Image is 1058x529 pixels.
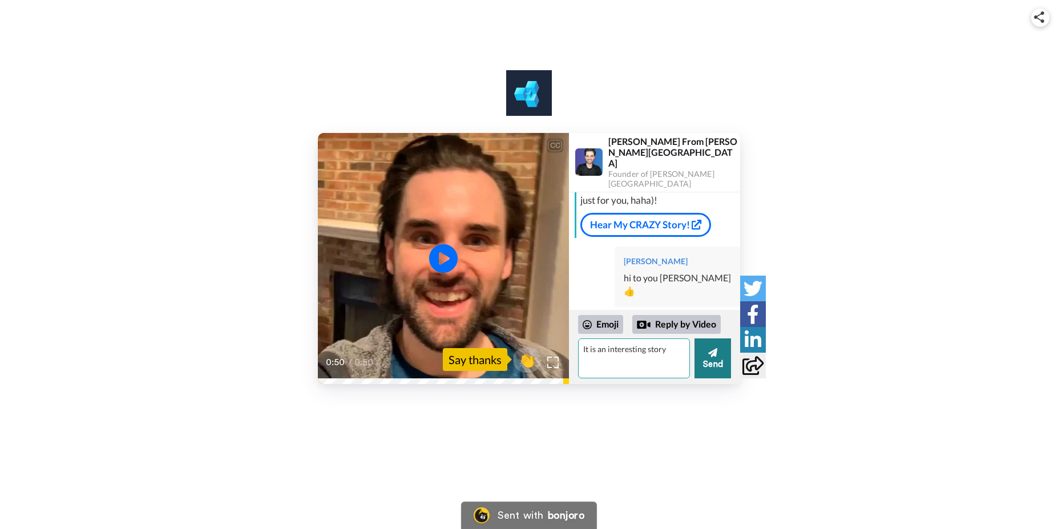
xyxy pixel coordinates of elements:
div: [PERSON_NAME] [624,256,731,267]
textarea: It is an interesting story [578,338,690,378]
img: ic_share.svg [1034,11,1044,23]
div: Say thanks [443,348,507,371]
div: CC [548,140,562,151]
button: 👏 [513,347,542,373]
span: / [348,356,352,369]
span: 👏 [513,350,542,369]
a: Hear My CRAZY Story! [580,213,711,237]
div: Reply by Video [637,318,651,332]
div: 👍 [624,285,731,298]
img: Full screen [547,357,559,368]
span: 0:50 [354,356,374,369]
button: Send [694,338,731,378]
div: [PERSON_NAME] From [PERSON_NAME][GEOGRAPHIC_DATA] [608,136,740,169]
span: 0:50 [326,356,346,369]
div: Founder of [PERSON_NAME][GEOGRAPHIC_DATA] [608,169,740,189]
div: Emoji [578,315,623,333]
img: Profile Image [575,148,603,176]
img: logo [506,70,552,116]
div: hi to you [PERSON_NAME] [624,272,731,285]
div: Reply by Video [632,315,721,334]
